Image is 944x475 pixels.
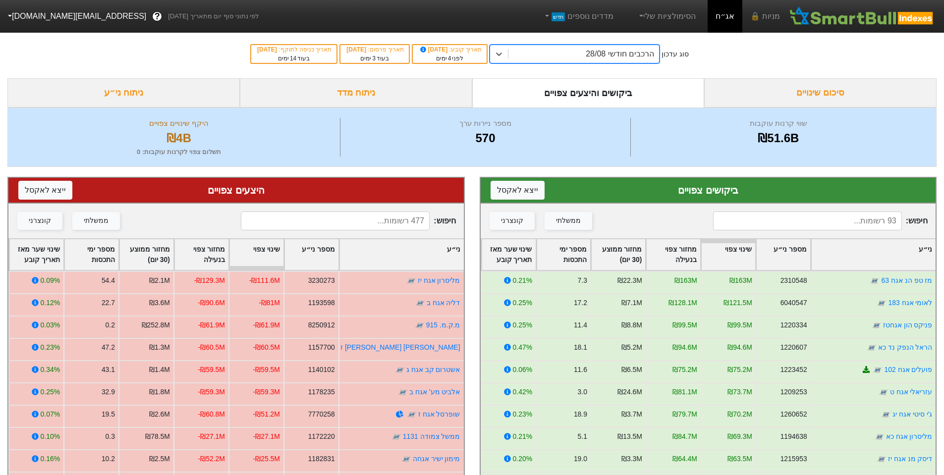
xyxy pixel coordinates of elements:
[512,409,532,420] div: 0.23%
[259,298,280,308] div: -₪81M
[198,365,225,375] div: -₪59.5M
[552,12,565,21] span: חדש
[621,320,642,330] div: ₪8.8M
[41,454,60,464] div: 0.16%
[617,387,642,397] div: ₪24.6M
[780,342,807,353] div: 1220607
[106,431,115,442] div: 0.3
[727,454,752,464] div: ₪63.5M
[780,275,807,286] div: 2310548
[727,320,752,330] div: ₪99.5M
[888,455,932,463] a: דיסק מנ אגח יז
[391,432,401,442] img: tase link
[41,365,60,375] div: 0.34%
[512,387,532,397] div: 0.42%
[573,365,587,375] div: 11.6
[372,55,376,62] span: 3
[621,365,642,375] div: ₪6.5M
[512,320,532,330] div: 0.25%
[878,343,932,351] a: הראל הנפק נד כא
[888,299,932,307] a: לאומי אגח 183
[7,78,240,107] div: ניתוח ני״ע
[727,387,752,397] div: ₪73.7M
[418,45,482,54] div: תאריך קובע :
[102,387,115,397] div: 32.9
[168,11,259,21] span: לפי נתוני סוף יום מתאריך [DATE]
[308,454,335,464] div: 1182831
[672,431,697,442] div: ₪84.7M
[633,129,924,147] div: ₪51.6B
[253,387,280,397] div: -₪59.3M
[886,432,932,440] a: מליסרון אגח כא
[401,454,411,464] img: tase link
[878,387,888,397] img: tase link
[415,320,425,330] img: tase link
[395,365,405,375] img: tase link
[418,54,482,63] div: לפני ימים
[672,365,697,375] div: ₪75.2M
[119,239,173,270] div: Toggle SortBy
[409,388,460,396] a: אלביט מע' אגח ב
[727,365,752,375] div: ₪75.2M
[249,275,280,286] div: -₪111.6M
[149,342,170,353] div: ₪1.3M
[418,276,460,284] a: מליסרון אגח יז
[149,387,170,397] div: ₪1.8M
[573,454,587,464] div: 19.0
[884,366,932,373] a: פועלים אגח 102
[20,118,337,129] div: היקף שינויים צפויים
[149,454,170,464] div: ₪2.5M
[41,431,60,442] div: 0.10%
[198,342,225,353] div: -₪60.5M
[874,432,884,442] img: tase link
[20,147,337,157] div: תשלום צפוי לקרנות עוקבות : 0
[198,298,225,308] div: -₪90.6M
[780,320,807,330] div: 1220334
[290,55,296,62] span: 14
[41,409,60,420] div: 0.07%
[727,409,752,420] div: ₪70.2M
[41,275,60,286] div: 0.09%
[780,431,807,442] div: 1194638
[490,212,535,230] button: קונצרני
[873,365,883,375] img: tase link
[41,387,60,397] div: 0.25%
[556,215,581,226] div: ממשלתי
[780,409,807,420] div: 1260652
[308,275,335,286] div: 3230273
[343,129,627,147] div: 570
[72,212,120,230] button: ממשלתי
[29,215,51,226] div: קונצרני
[881,276,932,284] a: מז טפ הנ אגח 63
[577,275,587,286] div: 7.3
[340,343,460,351] a: [PERSON_NAME] [PERSON_NAME] ז
[876,454,886,464] img: tase link
[343,118,627,129] div: מספר ניירות ערך
[345,45,404,54] div: תאריך פרסום :
[621,454,642,464] div: ₪3.3M
[142,320,170,330] div: ₪252.8M
[482,239,536,270] div: Toggle SortBy
[149,365,170,375] div: ₪1.4M
[573,298,587,308] div: 17.2
[788,6,936,26] img: SmartBull
[253,320,280,330] div: -₪61.9M
[198,387,225,397] div: -₪59.3M
[883,321,932,329] a: פניקס הון אגחטז
[573,342,587,353] div: 18.1
[253,431,280,442] div: -₪27.1M
[253,454,280,464] div: -₪25.5M
[713,211,928,230] span: חיפוש :
[20,129,337,147] div: ₪4B
[866,343,876,353] img: tase link
[407,410,417,420] img: tase link
[491,183,926,198] div: ביקושים צפויים
[102,298,115,308] div: 22.7
[41,320,60,330] div: 0.03%
[18,181,72,200] button: ייצא לאקסל
[672,387,697,397] div: ₪81.1M
[539,6,617,26] a: מדדים נוספיםחדש
[102,342,115,353] div: 47.2
[17,212,62,230] button: קונצרני
[448,55,451,62] span: 4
